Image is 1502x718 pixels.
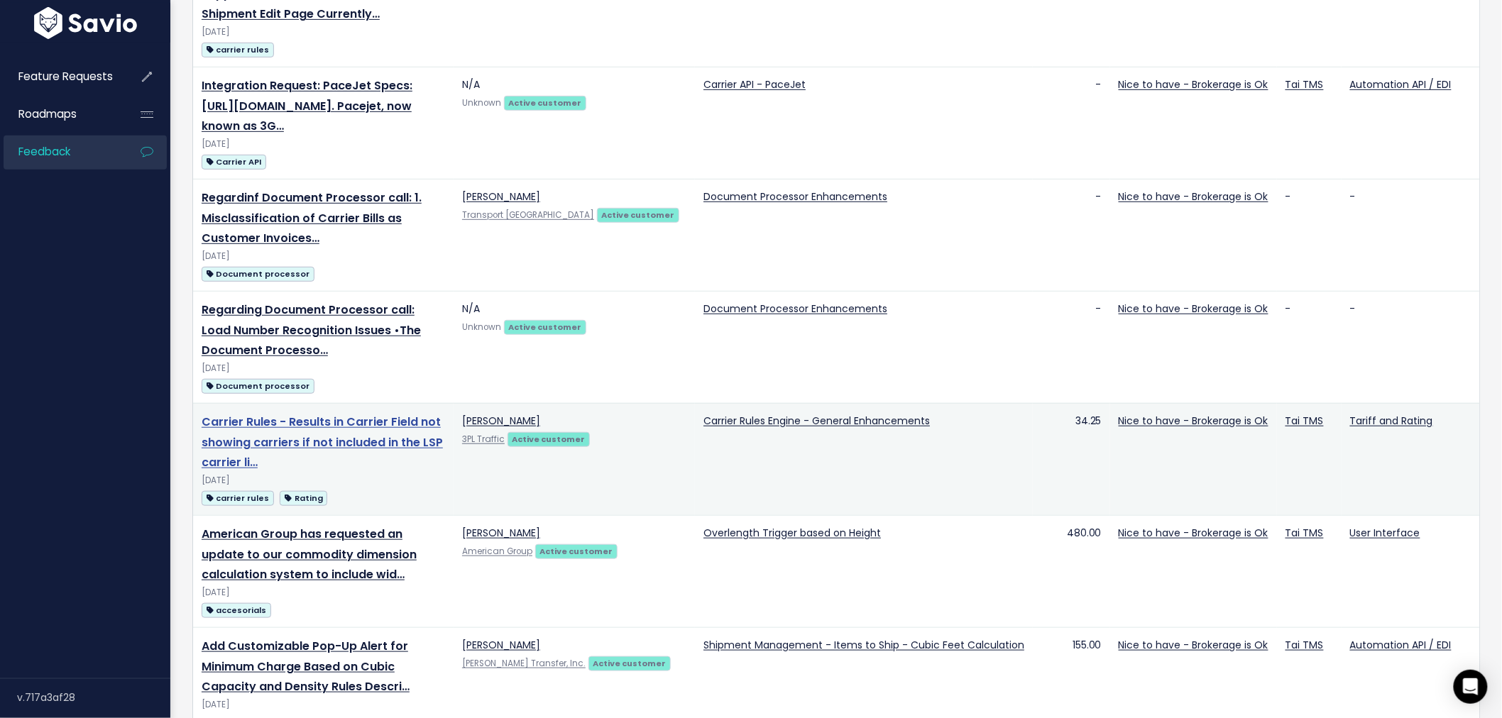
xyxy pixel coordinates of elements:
[535,543,618,558] a: Active customer
[1286,526,1324,540] a: Tai TMS
[1286,77,1324,92] a: Tai TMS
[202,491,274,506] span: carrier rules
[1286,638,1324,652] a: Tai TMS
[1350,77,1452,92] a: Automation API / EDI
[202,603,271,618] span: accesorials
[597,207,679,221] a: Active customer
[1033,67,1110,179] td: -
[17,679,170,716] div: v.717a3af28
[1286,414,1324,428] a: Tai TMS
[1033,403,1110,515] td: 34.25
[4,136,118,168] a: Feedback
[703,189,887,204] a: Document Processor Enhancements
[202,489,274,507] a: carrier rules
[31,7,141,39] img: logo-white.9d6f32f41409.svg
[202,153,266,170] a: Carrier API
[703,526,881,540] a: Overlength Trigger based on Height
[202,77,412,135] a: Integration Request: PaceJet Specs: [URL][DOMAIN_NAME]. Pacejet, now known as 3G…
[509,97,582,109] strong: Active customer
[588,656,671,670] a: Active customer
[1277,179,1342,291] td: -
[462,526,540,540] a: [PERSON_NAME]
[703,302,887,316] a: Document Processor Enhancements
[18,106,77,121] span: Roadmaps
[202,189,422,247] a: Regardinf Document Processor call: 1. Misclassification of Carrier Bills as Customer Invoices…
[462,321,501,333] span: Unknown
[593,658,667,669] strong: Active customer
[1454,670,1488,704] div: Open Intercom Messenger
[202,25,445,40] div: [DATE]
[1277,291,1342,403] td: -
[462,658,586,669] a: [PERSON_NAME] Transfer, Inc.
[462,414,540,428] a: [PERSON_NAME]
[202,40,274,58] a: carrier rules
[202,265,314,282] a: Document processor
[509,321,582,333] strong: Active customer
[1119,302,1268,316] a: Nice to have - Brokerage is Ok
[202,43,274,57] span: carrier rules
[462,638,540,652] a: [PERSON_NAME]
[202,377,314,394] a: Document processor
[202,638,410,695] a: Add Customizable Pop-Up Alert for Minimum Charge Based on Cubic Capacity and Density Rules Descri…
[1119,526,1268,540] a: Nice to have - Brokerage is Ok
[202,601,271,619] a: accesorials
[1119,189,1268,204] a: Nice to have - Brokerage is Ok
[512,433,586,445] strong: Active customer
[202,697,445,712] div: [DATE]
[1342,179,1480,291] td: -
[1342,291,1480,403] td: -
[18,144,70,159] span: Feedback
[504,319,586,333] a: Active customer
[703,638,1024,652] a: Shipment Management - Items to Ship - Cubic Feet Calculation
[508,431,590,446] a: Active customer
[18,69,113,84] span: Feature Requests
[202,379,314,394] span: Document processor
[454,291,695,403] td: N/A
[1119,638,1268,652] a: Nice to have - Brokerage is Ok
[202,585,445,600] div: [DATE]
[202,302,421,359] a: Regarding Document Processor call: Load Number Recognition Issues •The Document Processo…
[202,414,443,471] a: Carrier Rules - Results in Carrier Field not showing carriers if not included in the LSP carrier li…
[454,67,695,179] td: N/A
[703,77,806,92] a: Carrier API - PaceJet
[4,98,118,131] a: Roadmaps
[202,473,445,488] div: [DATE]
[202,155,266,170] span: Carrier API
[462,209,594,221] a: Transport [GEOGRAPHIC_DATA]
[1350,414,1433,428] a: Tariff and Rating
[1033,179,1110,291] td: -
[4,60,118,93] a: Feature Requests
[1119,414,1268,428] a: Nice to have - Brokerage is Ok
[280,491,327,506] span: Rating
[202,267,314,282] span: Document processor
[1119,77,1268,92] a: Nice to have - Brokerage is Ok
[202,249,445,264] div: [DATE]
[703,414,930,428] a: Carrier Rules Engine - General Enhancements
[202,526,417,583] a: American Group has requested an update to our commodity dimension calculation system to include wid…
[462,189,540,204] a: [PERSON_NAME]
[602,209,675,221] strong: Active customer
[462,433,505,445] a: 3PL Traffic
[1033,291,1110,403] td: -
[202,361,445,376] div: [DATE]
[202,137,445,152] div: [DATE]
[280,489,327,507] a: Rating
[462,97,501,109] span: Unknown
[1033,515,1110,627] td: 480.00
[504,95,586,109] a: Active customer
[1350,526,1420,540] a: User Interface
[462,546,532,557] a: American Group
[1350,638,1452,652] a: Automation API / EDI
[540,546,613,557] strong: Active customer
